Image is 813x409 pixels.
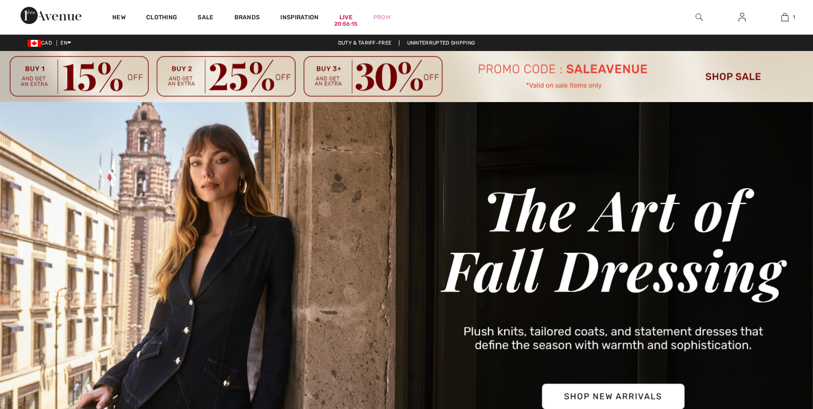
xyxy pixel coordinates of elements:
a: New [112,14,126,23]
img: search the website [696,12,703,22]
span: CAD [27,40,55,46]
img: 1ère Avenue [21,7,81,24]
a: Clothing [146,14,177,23]
a: Sale [198,14,213,23]
img: My Info [738,12,746,22]
a: Live20:56:15 [339,13,353,22]
a: Sign In [732,12,753,23]
a: 1 [764,12,806,22]
a: Brands [234,14,260,23]
div: 20:56:15 [334,20,357,28]
a: Prom [373,13,390,22]
iframe: Opens a widget where you can chat to one of our agents [759,383,804,405]
span: 1 [793,13,795,21]
img: My Bag [781,12,789,22]
span: Inspiration [280,14,318,23]
img: Canadian Dollar [27,40,41,47]
span: EN [60,40,71,46]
